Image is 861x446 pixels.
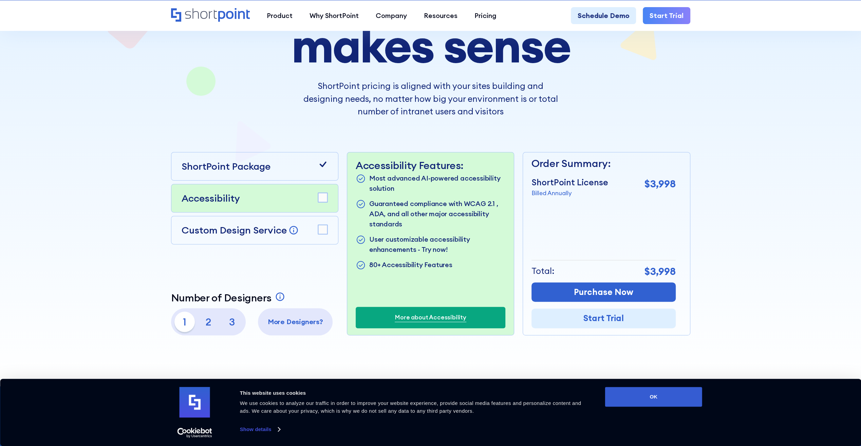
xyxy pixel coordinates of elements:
a: Show details [240,424,280,434]
a: Resources [415,7,466,24]
a: Schedule Demo [571,7,636,24]
div: This website uses cookies [240,389,590,397]
a: Company [367,7,415,24]
a: Why ShortPoint [301,7,367,24]
a: Pricing [466,7,505,24]
p: 2 [198,312,219,332]
a: Product [258,7,301,24]
span: We use cookies to analyze our traffic in order to improve your website experience, provide social... [240,400,581,414]
p: User customizable accessibility enhancements - Try now! [369,234,505,255]
p: $3,998 [644,264,676,279]
p: Guaranteed compliance with WCAG 2.1 , ADA, and all other major accessibility standards [369,199,505,229]
div: Product [267,11,293,21]
p: 80+ Accessibility Features [369,260,452,271]
a: Number of Designers [171,292,287,304]
div: Resources [424,11,457,21]
a: Purchase Now [531,282,676,302]
p: $3,998 [644,176,676,191]
p: More Designers? [261,317,329,327]
p: Order Summary: [531,156,676,171]
p: Number of Designers [171,292,272,304]
a: Home [171,8,250,23]
p: Total: [531,265,555,278]
div: Pricing [474,11,497,21]
a: Start Trial [531,309,676,328]
p: Custom Design Service [182,224,287,236]
p: ShortPoint pricing is aligned with your sites building and designing needs, no matter how big you... [303,80,558,118]
div: Why ShortPoint [310,11,359,21]
p: Accessibility [182,191,240,205]
p: Billed Annually [531,189,608,198]
p: 1 [174,312,195,332]
p: ShortPoint Package [182,159,270,173]
p: ShortPoint License [531,176,608,189]
a: Start Trial [643,7,690,24]
a: Usercentrics Cookiebot - opens in a new window [165,428,224,438]
p: Most advanced AI-powered accessibility solution [369,173,505,193]
p: 3 [222,312,242,332]
p: Accessibility Features: [356,159,505,171]
div: Company [376,11,407,21]
a: More about Accessibility [395,313,466,322]
img: logo [180,387,210,417]
button: OK [605,387,702,407]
